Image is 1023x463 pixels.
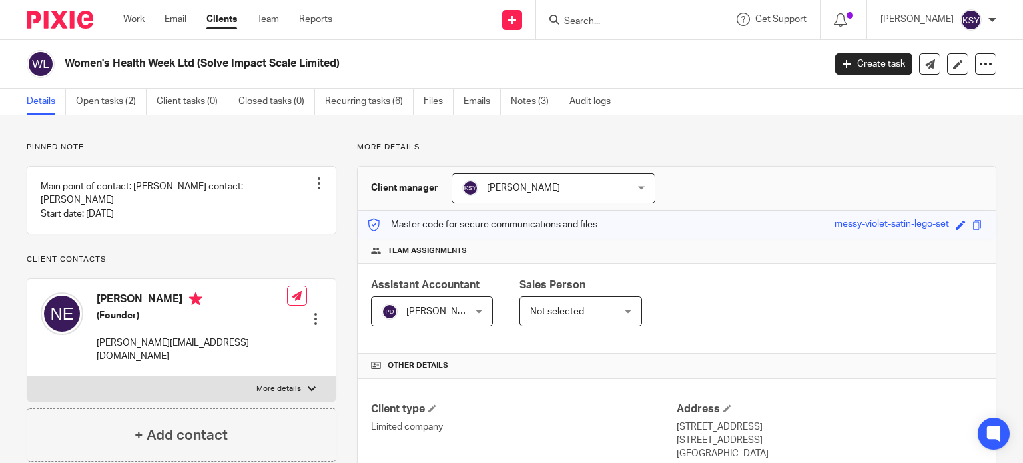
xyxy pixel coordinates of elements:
a: Reports [299,13,332,26]
img: svg%3E [462,180,478,196]
a: Notes (3) [511,89,559,115]
p: [STREET_ADDRESS] [677,434,982,447]
p: [STREET_ADDRESS] [677,420,982,434]
span: [PERSON_NAME] [487,183,560,193]
a: Recurring tasks (6) [325,89,414,115]
a: Create task [835,53,912,75]
span: Get Support [755,15,807,24]
span: Sales Person [519,280,585,290]
span: Assistant Accountant [371,280,480,290]
span: Team assignments [388,246,467,256]
img: Pixie [27,11,93,29]
a: Open tasks (2) [76,89,147,115]
a: Files [424,89,454,115]
a: Client tasks (0) [157,89,228,115]
a: Team [257,13,279,26]
p: Master code for secure communications and files [368,218,597,231]
a: Clients [206,13,237,26]
a: Work [123,13,145,26]
p: Client contacts [27,254,336,265]
h5: (Founder) [97,309,287,322]
img: svg%3E [960,9,982,31]
h2: Women's Health Week Ltd (Solve Impact Scale Limited) [65,57,665,71]
p: Pinned note [27,142,336,153]
img: svg%3E [382,304,398,320]
img: svg%3E [27,50,55,78]
p: Limited company [371,420,677,434]
img: svg%3E [41,292,83,335]
a: Closed tasks (0) [238,89,315,115]
p: More details [357,142,996,153]
p: [GEOGRAPHIC_DATA] [677,447,982,460]
h4: [PERSON_NAME] [97,292,287,309]
a: Details [27,89,66,115]
span: [PERSON_NAME] [406,307,480,316]
h4: Address [677,402,982,416]
p: [PERSON_NAME] [880,13,954,26]
span: Other details [388,360,448,371]
span: Not selected [530,307,584,316]
i: Primary [189,292,202,306]
h4: + Add contact [135,425,228,446]
input: Search [563,16,683,28]
a: Emails [464,89,501,115]
p: More details [256,384,301,394]
p: [PERSON_NAME][EMAIL_ADDRESS][DOMAIN_NAME] [97,336,287,364]
h3: Client manager [371,181,438,195]
a: Audit logs [569,89,621,115]
h4: Client type [371,402,677,416]
div: messy-violet-satin-lego-set [835,217,949,232]
a: Email [165,13,186,26]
